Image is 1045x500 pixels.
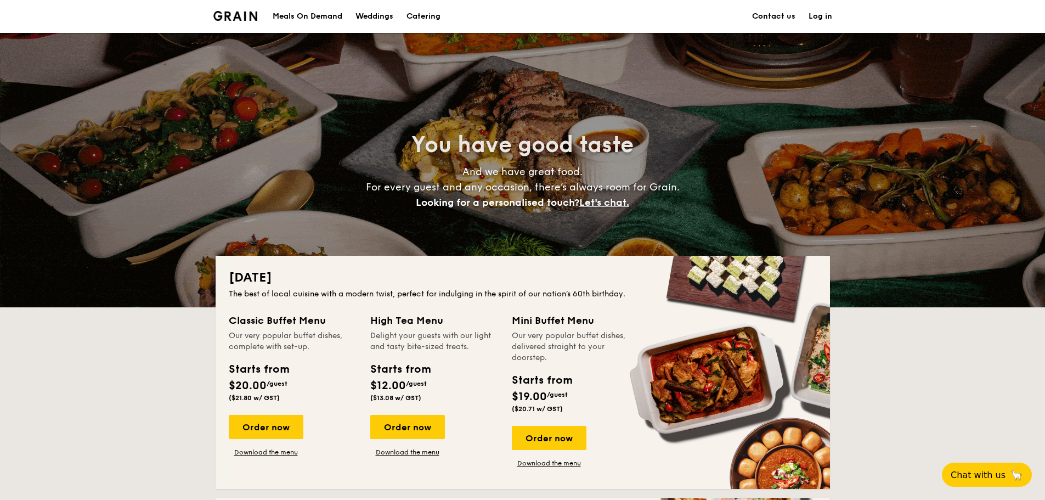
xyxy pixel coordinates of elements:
[547,391,568,398] span: /guest
[370,313,499,328] div: High Tea Menu
[406,380,427,387] span: /guest
[229,379,267,392] span: $20.00
[229,269,817,286] h2: [DATE]
[1010,469,1023,481] span: 🦙
[370,379,406,392] span: $12.00
[213,11,258,21] a: Logotype
[512,313,640,328] div: Mini Buffet Menu
[229,361,289,378] div: Starts from
[229,394,280,402] span: ($21.80 w/ GST)
[512,459,586,468] a: Download the menu
[512,372,572,389] div: Starts from
[951,470,1006,480] span: Chat with us
[229,448,303,457] a: Download the menu
[267,380,287,387] span: /guest
[229,330,357,352] div: Our very popular buffet dishes, complete with set-up.
[512,426,586,450] div: Order now
[213,11,258,21] img: Grain
[370,415,445,439] div: Order now
[229,415,303,439] div: Order now
[942,463,1032,487] button: Chat with us🦙
[512,330,640,363] div: Our very popular buffet dishes, delivered straight to your doorstep.
[229,289,817,300] div: The best of local cuisine with a modern twist, perfect for indulging in the spirit of our nation’...
[370,330,499,352] div: Delight your guests with our light and tasty bite-sized treats.
[370,394,421,402] span: ($13.08 w/ GST)
[512,390,547,403] span: $19.00
[512,405,563,413] span: ($20.71 w/ GST)
[370,361,430,378] div: Starts from
[229,313,357,328] div: Classic Buffet Menu
[579,196,629,209] span: Let's chat.
[370,448,445,457] a: Download the menu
